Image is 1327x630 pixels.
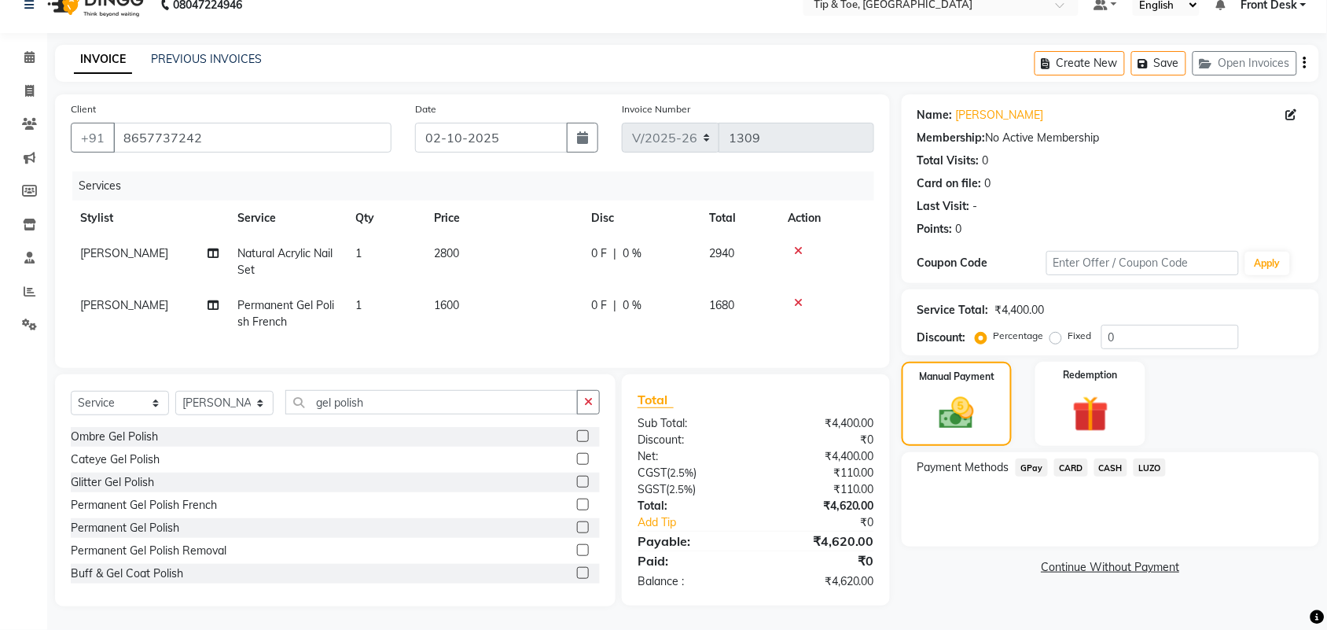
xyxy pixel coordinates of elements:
[623,245,641,262] span: 0 %
[670,466,693,479] span: 2.5%
[755,498,886,514] div: ₹4,620.00
[71,566,183,582] div: Buff & Gel Coat Polish
[755,551,886,570] div: ₹0
[1245,252,1290,275] button: Apply
[917,107,953,123] div: Name:
[973,198,978,215] div: -
[917,302,989,319] div: Service Total:
[626,415,756,432] div: Sub Total:
[613,245,616,262] span: |
[709,246,734,260] span: 2940
[71,497,217,514] div: Permanent Gel Polish French
[994,329,1044,343] label: Percentage
[755,448,886,465] div: ₹4,400.00
[434,298,459,312] span: 1600
[346,201,425,236] th: Qty
[582,201,700,236] th: Disc
[917,130,1303,146] div: No Active Membership
[626,573,756,590] div: Balance :
[917,130,986,146] div: Membership:
[1046,251,1239,275] input: Enter Offer / Coupon Code
[917,330,966,346] div: Discount:
[638,482,666,496] span: SGST
[755,573,886,590] div: ₹4,620.00
[591,297,607,314] span: 0 F
[71,429,158,445] div: Ombre Gel Polish
[626,551,756,570] div: Paid:
[1131,51,1186,76] button: Save
[1061,392,1120,437] img: _gift.svg
[71,123,115,153] button: +91
[415,102,436,116] label: Date
[985,175,991,192] div: 0
[591,245,607,262] span: 0 F
[700,201,778,236] th: Total
[995,302,1045,319] div: ₹4,400.00
[1064,368,1118,382] label: Redemption
[919,370,994,384] label: Manual Payment
[71,520,179,536] div: Permanent Gel Polish
[71,102,96,116] label: Client
[709,298,734,312] span: 1680
[1054,459,1088,477] span: CARD
[71,201,228,236] th: Stylist
[285,390,578,414] input: Search or Scan
[917,459,1009,476] span: Payment Methods
[228,201,346,236] th: Service
[355,298,362,312] span: 1
[755,481,886,498] div: ₹110.00
[778,201,874,236] th: Action
[71,474,154,491] div: Glitter Gel Polish
[1016,459,1048,477] span: GPay
[237,298,334,329] span: Permanent Gel Polish French
[1068,329,1092,343] label: Fixed
[777,514,886,531] div: ₹0
[80,246,168,260] span: [PERSON_NAME]
[755,432,886,448] div: ₹0
[638,392,674,408] span: Total
[237,246,333,277] span: Natural Acrylic Nail Set
[613,297,616,314] span: |
[425,201,582,236] th: Price
[623,297,641,314] span: 0 %
[917,153,980,169] div: Total Visits:
[626,514,777,531] a: Add Tip
[626,465,756,481] div: ( )
[928,393,985,433] img: _cash.svg
[638,466,667,480] span: CGST
[755,532,886,551] div: ₹4,620.00
[622,102,690,116] label: Invoice Number
[113,123,391,153] input: Search by Name/Mobile/Email/Code
[626,532,756,551] div: Payable:
[917,175,982,192] div: Card on file:
[626,432,756,448] div: Discount:
[1134,459,1166,477] span: LUZO
[956,107,1044,123] a: [PERSON_NAME]
[669,483,693,496] span: 2.5%
[72,171,886,201] div: Services
[917,255,1046,271] div: Coupon Code
[983,153,989,169] div: 0
[917,221,953,238] div: Points:
[1035,51,1125,76] button: Create New
[1094,459,1128,477] span: CASH
[626,448,756,465] div: Net:
[80,298,168,312] span: [PERSON_NAME]
[1193,51,1297,76] button: Open Invoices
[74,46,132,74] a: INVOICE
[71,451,160,468] div: Cateye Gel Polish
[626,481,756,498] div: ( )
[626,498,756,514] div: Total:
[71,543,226,559] div: Permanent Gel Polish Removal
[917,198,970,215] div: Last Visit:
[905,559,1316,576] a: Continue Without Payment
[151,52,262,66] a: PREVIOUS INVOICES
[355,246,362,260] span: 1
[434,246,459,260] span: 2800
[755,465,886,481] div: ₹110.00
[956,221,962,238] div: 0
[755,415,886,432] div: ₹4,400.00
